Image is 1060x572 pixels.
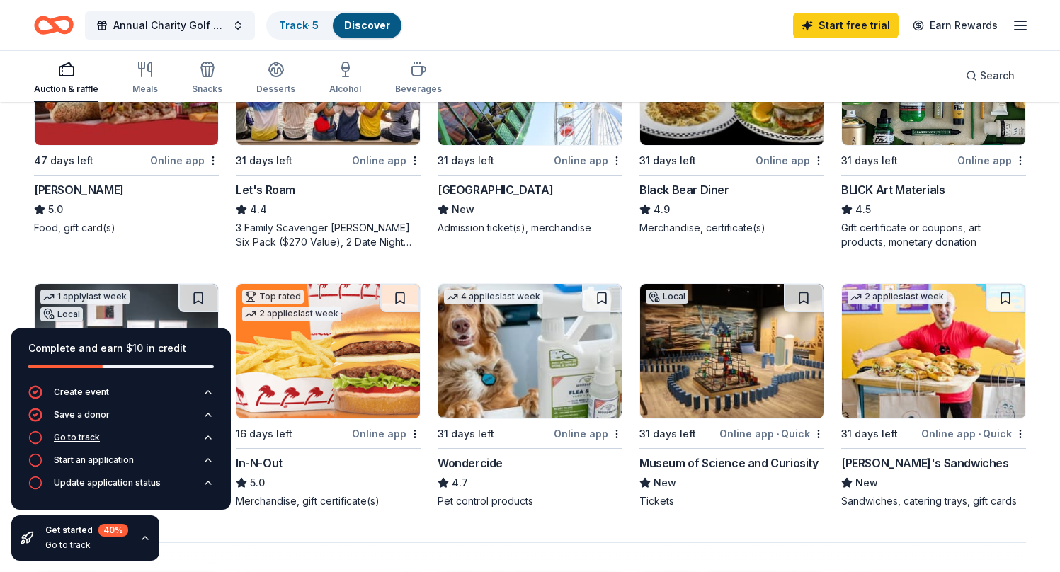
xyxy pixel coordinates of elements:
span: 5.0 [48,201,63,218]
div: Pet control products [438,494,622,508]
div: Online app [352,151,421,169]
div: Merchandise, gift certificate(s) [236,494,421,508]
a: Track· 5 [279,19,319,31]
div: Let's Roam [236,181,295,198]
div: Black Bear Diner [639,181,729,198]
div: Beverages [395,84,442,95]
span: New [654,474,676,491]
div: Local [40,307,83,321]
div: Online app [554,151,622,169]
div: Complete and earn $10 in credit [28,340,214,357]
img: Image for Wondercide [438,284,622,418]
img: Image for Ike's Sandwiches [842,284,1025,418]
button: Snacks [192,55,222,102]
span: New [452,201,474,218]
div: [PERSON_NAME]'s Sandwiches [841,454,1009,471]
button: Save a donor [28,408,214,430]
a: Home [34,8,74,42]
div: Museum of Science and Curiosity [639,454,819,471]
div: [GEOGRAPHIC_DATA] [438,181,553,198]
div: Wondercide [438,454,503,471]
div: 4 applies last week [444,290,543,304]
a: Image for Pacific ParkLocal31 days leftOnline app[GEOGRAPHIC_DATA]NewAdmission ticket(s), merchan... [438,10,622,235]
a: Start free trial [793,13,899,38]
span: 4.5 [855,201,871,218]
a: Discover [344,19,390,31]
div: Meals [132,84,158,95]
div: 31 days left [639,425,696,442]
button: Start an application [28,453,214,476]
span: New [855,474,878,491]
span: • [978,428,981,440]
div: 31 days left [841,425,898,442]
span: 5.0 [250,474,265,491]
div: 31 days left [841,152,898,169]
div: 2 applies last week [848,290,947,304]
button: Update application status [28,476,214,498]
div: 31 days left [639,152,696,169]
span: • [776,428,779,440]
button: Beverages [395,55,442,102]
div: Go to track [45,539,128,551]
a: Image for In-N-OutTop rated2 applieslast week16 days leftOnline appIn-N-Out5.0Merchandise, gift c... [236,283,421,508]
div: Tickets [639,494,824,508]
img: Image for In-N-Out [236,284,420,418]
div: Create event [54,387,109,398]
div: 31 days left [236,152,292,169]
div: Gift certificate or coupons, art products, monetary donation [841,221,1026,249]
div: Sandwiches, catering trays, gift cards [841,494,1026,508]
button: Meals [132,55,158,102]
img: Image for Museum of Science and Curiosity [640,284,824,418]
div: 1 apply last week [40,290,130,304]
button: Alcohol [329,55,361,102]
div: Get started [45,524,128,537]
div: Online app [150,151,219,169]
span: Search [980,67,1015,84]
button: Track· 5Discover [266,11,403,40]
button: Create event [28,385,214,408]
div: Desserts [256,84,295,95]
div: Local [646,290,688,304]
span: Annual Charity Golf Tournament [113,17,227,34]
button: Search [954,62,1026,90]
button: Annual Charity Golf Tournament [85,11,255,40]
div: Online app Quick [719,425,824,442]
div: Top rated [242,290,304,304]
div: Online app [352,425,421,442]
a: Image for Black Bear DinerTop rated3 applieslast week31 days leftOnline appBlack Bear Diner4.9Mer... [639,10,824,235]
a: Image for Let's Roam2 applieslast week31 days leftOnline appLet's Roam4.43 Family Scavenger [PERS... [236,10,421,249]
div: Food, gift card(s) [34,221,219,235]
div: 31 days left [438,425,494,442]
span: 4.7 [452,474,468,491]
button: Desserts [256,55,295,102]
div: Online app [957,151,1026,169]
div: Auction & raffle [34,84,98,95]
div: Start an application [54,454,134,466]
a: Image for BLICK Art Materials5 applieslast week31 days leftOnline appBLICK Art Materials4.5Gift c... [841,10,1026,249]
a: Image for Portillo'sTop rated1 applylast week47 days leftOnline app[PERSON_NAME]5.0Food, gift car... [34,10,219,235]
button: Go to track [28,430,214,453]
div: 47 days left [34,152,93,169]
div: Go to track [54,432,100,443]
button: Auction & raffle [34,55,98,102]
div: Online app [554,425,622,442]
a: Image for Wondercide4 applieslast week31 days leftOnline appWondercide4.7Pet control products [438,283,622,508]
div: 2 applies last week [242,307,341,321]
div: BLICK Art Materials [841,181,945,198]
a: Image for The Huntington1 applylast weekLocal31 days leftOnline app•QuickThe HuntingtonNew2 admis... [34,283,219,508]
div: 3 Family Scavenger [PERSON_NAME] Six Pack ($270 Value), 2 Date Night Scavenger [PERSON_NAME] Two ... [236,221,421,249]
a: Image for Museum of Science and CuriosityLocal31 days leftOnline app•QuickMuseum of Science and C... [639,283,824,508]
div: Admission ticket(s), merchandise [438,221,622,235]
div: Online app Quick [921,425,1026,442]
div: 40 % [98,524,128,537]
div: Merchandise, certificate(s) [639,221,824,235]
div: 16 days left [236,425,292,442]
a: Image for Ike's Sandwiches2 applieslast week31 days leftOnline app•Quick[PERSON_NAME]'s Sandwiche... [841,283,1026,508]
span: 4.4 [250,201,267,218]
div: In-N-Out [236,454,283,471]
div: Snacks [192,84,222,95]
span: 4.9 [654,201,670,218]
div: Save a donor [54,409,110,421]
a: Earn Rewards [904,13,1006,38]
div: [PERSON_NAME] [34,181,124,198]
